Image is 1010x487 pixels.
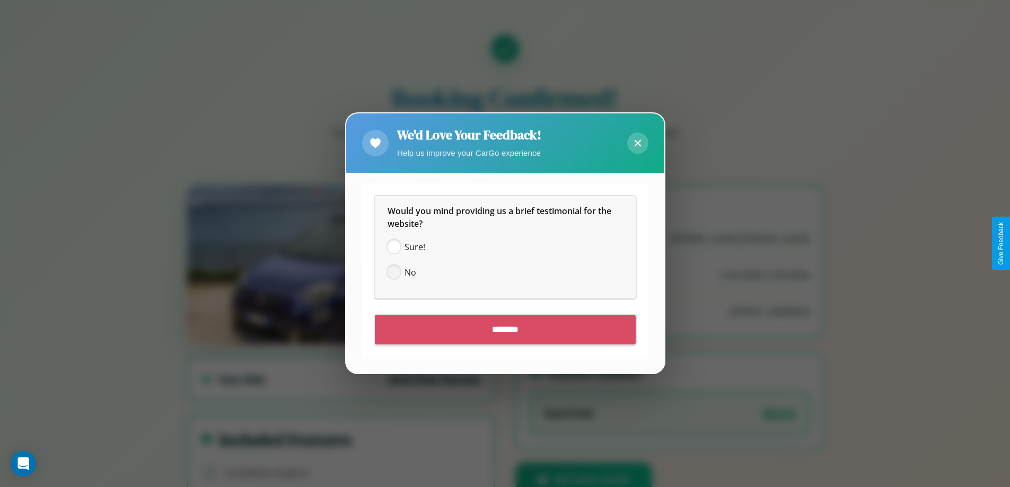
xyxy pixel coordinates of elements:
[997,222,1005,265] div: Give Feedback
[11,451,36,476] div: Open Intercom Messenger
[397,126,541,144] h2: We'd Love Your Feedback!
[405,241,425,254] span: Sure!
[388,206,613,230] span: Would you mind providing us a brief testimonial for the website?
[397,146,541,160] p: Help us improve your CarGo experience
[405,267,416,279] span: No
